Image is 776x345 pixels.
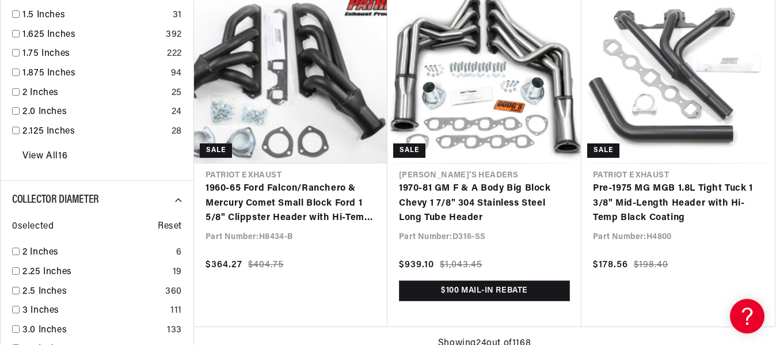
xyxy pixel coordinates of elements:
a: 2 Inches [22,86,167,101]
a: 2.0 Inches [22,105,167,120]
div: 133 [167,323,182,338]
a: 1970-81 GM F & A Body Big Block Chevy 1 7/8" 304 Stainless Steel Long Tube Header [399,181,570,226]
div: 360 [165,285,182,299]
a: 1.875 Inches [22,66,166,81]
div: 24 [172,105,182,120]
div: 222 [167,47,182,62]
a: 1.625 Inches [22,28,161,43]
a: 3.0 Inches [22,323,162,338]
a: 1960-65 Ford Falcon/Ranchero & Mercury Comet Small Block Ford 1 5/8" Clippster Header with Hi-Tem... [206,181,376,226]
a: 2 Inches [22,245,172,260]
a: 1.5 Inches [22,8,168,23]
a: 2.125 Inches [22,124,167,139]
a: 2.5 Inches [22,285,161,299]
div: 6 [176,245,182,260]
div: 28 [172,124,182,139]
div: 31 [173,8,182,23]
span: 0 selected [12,219,54,234]
a: View All 16 [22,149,67,164]
div: 25 [172,86,182,101]
a: 3 Inches [22,304,166,319]
div: 19 [173,265,182,280]
a: Pre-1975 MG MGB 1.8L Tight Tuck 1 3/8" Mid-Length Header with Hi-Temp Black Coating [593,181,763,226]
div: 111 [170,304,182,319]
div: 94 [171,66,182,81]
span: Collector Diameter [12,194,99,206]
span: Reset [158,219,182,234]
a: 2.25 Inches [22,265,168,280]
div: 392 [166,28,182,43]
a: 1.75 Inches [22,47,162,62]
